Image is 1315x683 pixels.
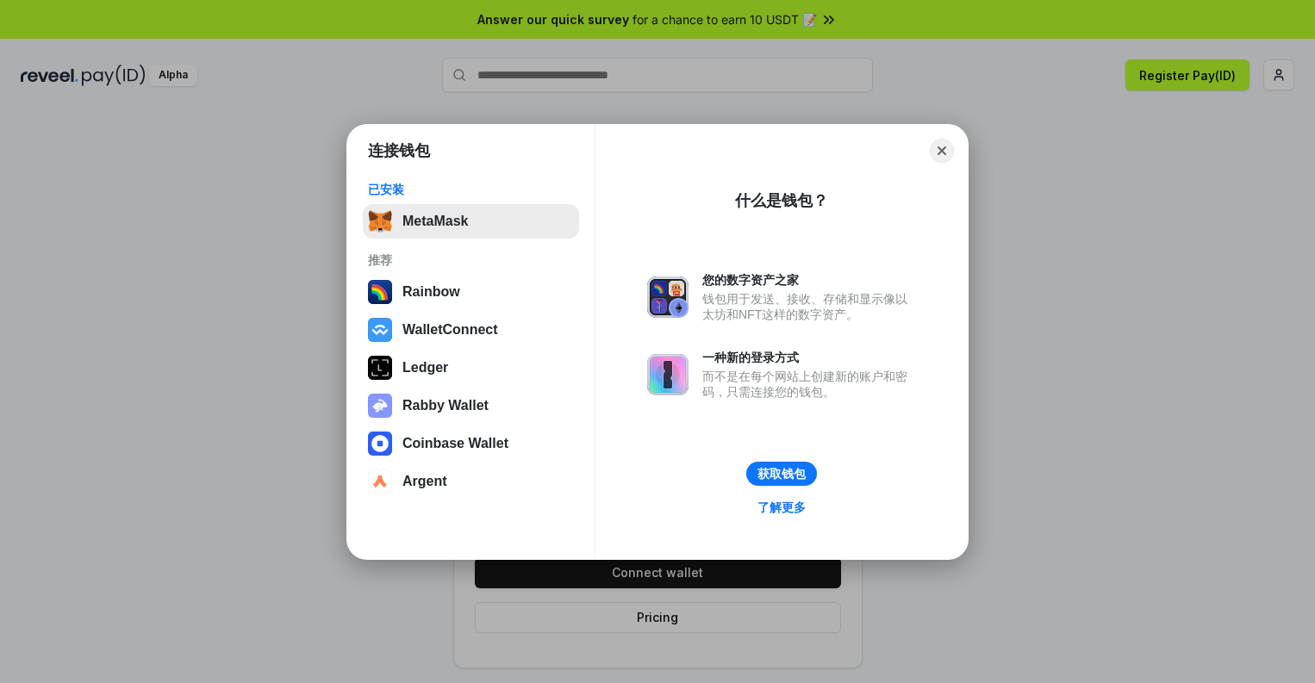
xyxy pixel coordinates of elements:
img: svg+xml,%3Csvg%20fill%3D%22none%22%20height%3D%2233%22%20viewBox%3D%220%200%2035%2033%22%20width%... [368,209,392,233]
div: 什么是钱包？ [735,190,828,211]
div: Rabby Wallet [402,398,489,413]
div: MetaMask [402,214,468,229]
button: Argent [363,464,579,499]
div: 您的数字资产之家 [702,272,916,288]
img: svg+xml,%3Csvg%20xmlns%3D%22http%3A%2F%2Fwww.w3.org%2F2000%2Fsvg%22%20width%3D%2228%22%20height%3... [368,356,392,380]
button: MetaMask [363,204,579,239]
img: svg+xml,%3Csvg%20xmlns%3D%22http%3A%2F%2Fwww.w3.org%2F2000%2Fsvg%22%20fill%3D%22none%22%20viewBox... [647,354,689,395]
div: 而不是在每个网站上创建新的账户和密码，只需连接您的钱包。 [702,369,916,400]
img: svg+xml,%3Csvg%20width%3D%22120%22%20height%3D%22120%22%20viewBox%3D%220%200%20120%20120%22%20fil... [368,280,392,304]
img: svg+xml,%3Csvg%20width%3D%2228%22%20height%3D%2228%22%20viewBox%3D%220%200%2028%2028%22%20fill%3D... [368,318,392,342]
div: Argent [402,474,447,489]
div: 推荐 [368,252,574,268]
button: 获取钱包 [746,462,817,486]
img: svg+xml,%3Csvg%20xmlns%3D%22http%3A%2F%2Fwww.w3.org%2F2000%2Fsvg%22%20fill%3D%22none%22%20viewBox... [368,394,392,418]
button: WalletConnect [363,313,579,347]
button: Rabby Wallet [363,388,579,423]
h1: 连接钱包 [368,140,430,161]
button: Ledger [363,351,579,385]
div: 了解更多 [757,500,806,515]
div: 获取钱包 [757,466,806,481]
button: Coinbase Wallet [363,426,579,461]
div: Ledger [402,360,448,376]
div: 一种新的登录方式 [702,350,916,365]
img: svg+xml,%3Csvg%20width%3D%2228%22%20height%3D%2228%22%20viewBox%3D%220%200%2028%2028%22%20fill%3D... [368,432,392,456]
button: Close [930,139,954,163]
img: svg+xml,%3Csvg%20xmlns%3D%22http%3A%2F%2Fwww.w3.org%2F2000%2Fsvg%22%20fill%3D%22none%22%20viewBox... [647,276,689,318]
div: Coinbase Wallet [402,436,508,451]
button: Rainbow [363,275,579,309]
a: 了解更多 [747,496,816,518]
div: 已安装 [368,182,574,197]
div: 钱包用于发送、接收、存储和显示像以太坊和NFT这样的数字资产。 [702,291,916,322]
div: WalletConnect [402,322,498,338]
img: svg+xml,%3Csvg%20width%3D%2228%22%20height%3D%2228%22%20viewBox%3D%220%200%2028%2028%22%20fill%3D... [368,469,392,494]
div: Rainbow [402,284,460,300]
